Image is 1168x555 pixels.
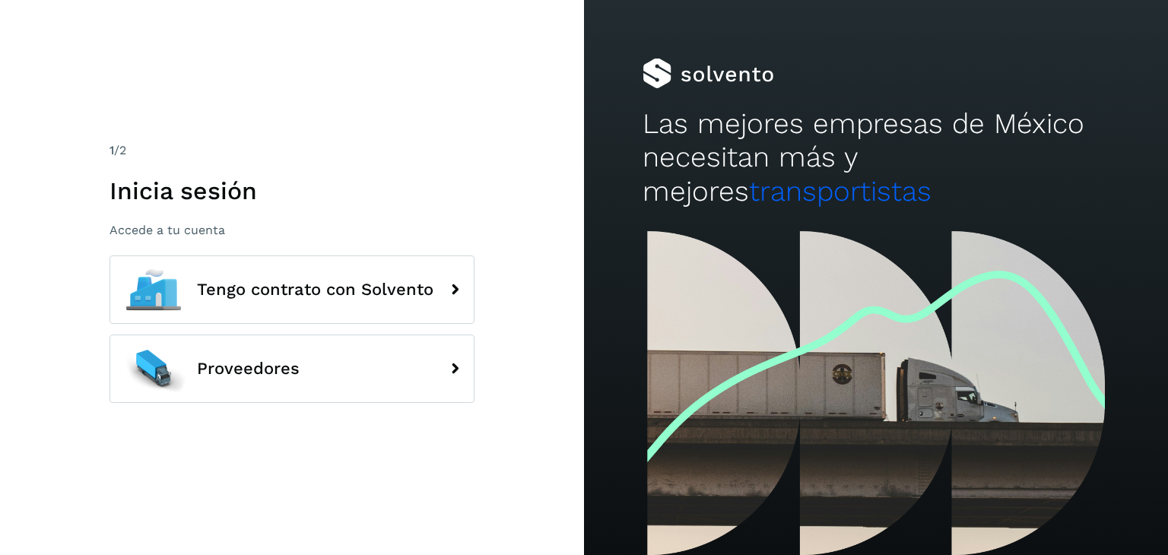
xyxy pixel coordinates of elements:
button: Proveedores [109,335,474,403]
span: Proveedores [197,360,300,378]
span: 1 [109,143,114,157]
span: transportistas [749,175,932,208]
button: Tengo contrato con Solvento [109,255,474,324]
span: Tengo contrato con Solvento [197,281,433,299]
div: /2 [109,141,474,160]
p: Accede a tu cuenta [109,223,474,237]
h2: Las mejores empresas de México necesitan más y mejores [643,107,1109,208]
h1: Inicia sesión [109,176,474,205]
